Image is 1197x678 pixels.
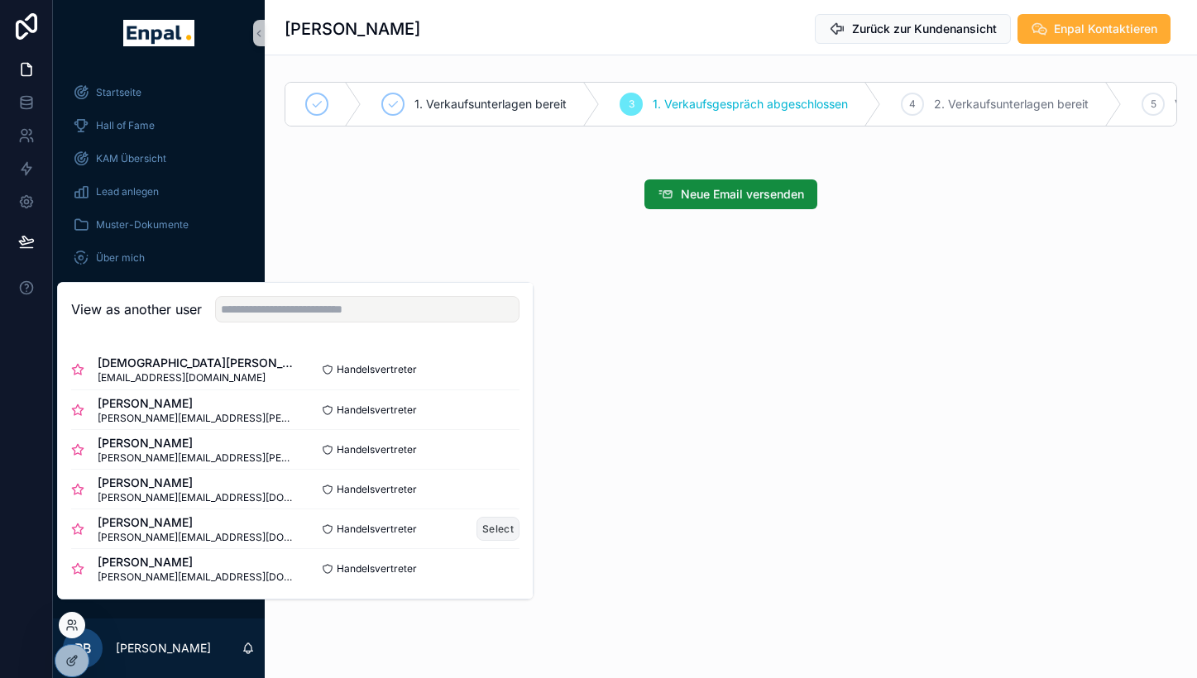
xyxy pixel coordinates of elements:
[53,66,265,294] div: scrollable content
[98,435,295,451] span: [PERSON_NAME]
[98,514,295,531] span: [PERSON_NAME]
[63,243,255,273] a: Über mich
[96,251,145,265] span: Über mich
[96,119,155,132] span: Hall of Fame
[98,395,295,412] span: [PERSON_NAME]
[414,96,567,112] span: 1. Verkaufsunterlagen bereit
[285,17,420,41] h1: [PERSON_NAME]
[1054,21,1157,37] span: Enpal Kontaktieren
[852,21,997,37] span: Zurück zur Kundenansicht
[63,78,255,107] a: Startseite
[98,412,295,425] span: [PERSON_NAME][EMAIL_ADDRESS][PERSON_NAME][DOMAIN_NAME]
[98,571,295,584] span: [PERSON_NAME][EMAIL_ADDRESS][DOMAIN_NAME]
[337,483,417,496] span: Handelsvertreter
[337,363,417,376] span: Handelsvertreter
[337,523,417,536] span: Handelsvertreter
[98,355,295,371] span: [DEMOGRAPHIC_DATA][PERSON_NAME]
[98,554,295,571] span: [PERSON_NAME]
[63,144,255,174] a: KAM Übersicht
[337,562,417,575] span: Handelsvertreter
[96,152,166,165] span: KAM Übersicht
[644,179,817,209] button: Neue Email versenden
[63,177,255,207] a: Lead anlegen
[337,443,417,456] span: Handelsvertreter
[63,210,255,240] a: Muster-Dokumente
[98,371,295,384] span: [EMAIL_ADDRESS][DOMAIN_NAME]
[1151,98,1156,111] span: 5
[681,186,804,203] span: Neue Email versenden
[98,451,295,465] span: [PERSON_NAME][EMAIL_ADDRESS][PERSON_NAME][DOMAIN_NAME]
[98,531,295,544] span: [PERSON_NAME][EMAIL_ADDRESS][DOMAIN_NAME]
[63,111,255,141] a: Hall of Fame
[337,403,417,417] span: Handelsvertreter
[123,20,194,46] img: App logo
[629,98,634,111] span: 3
[116,640,211,657] p: [PERSON_NAME]
[934,96,1089,112] span: 2. Verkaufsunterlagen bereit
[71,299,202,319] h2: View as another user
[909,98,916,111] span: 4
[476,517,519,541] button: Select
[1017,14,1171,44] button: Enpal Kontaktieren
[653,96,848,112] span: 1. Verkaufsgespräch abgeschlossen
[96,218,189,232] span: Muster-Dokumente
[98,491,295,504] span: [PERSON_NAME][EMAIL_ADDRESS][DOMAIN_NAME]
[96,185,159,198] span: Lead anlegen
[96,86,141,99] span: Startseite
[815,14,1011,44] button: Zurück zur Kundenansicht
[98,475,295,491] span: [PERSON_NAME]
